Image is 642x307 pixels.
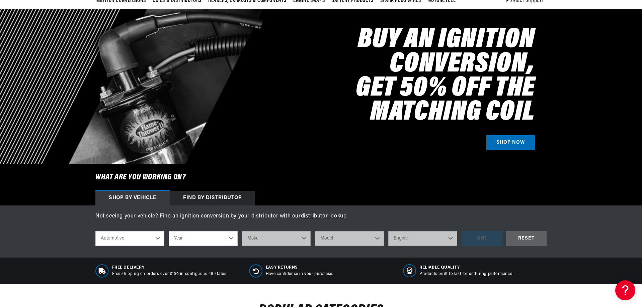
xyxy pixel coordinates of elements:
h2: Buy an Ignition Conversion, Get 50% off the Matching Coil [249,28,535,125]
p: Free shipping on orders over $100 in contiguous 48 states. [112,271,228,277]
a: distributor lookup [301,213,347,219]
a: SHOP NOW [486,135,535,150]
div: Find by Distributor [170,191,255,205]
p: Not seeing your vehicle? Find an ignition conversion by your distributor with our [95,212,547,221]
div: RESET [506,231,547,246]
div: Shop by vehicle [95,191,170,205]
p: Have confidence in your purchase. [266,271,333,277]
select: Ride Type [95,231,164,246]
select: Make [242,231,311,246]
select: Model [315,231,384,246]
p: Products built to last for enduring performance [419,271,512,277]
h6: What are you working on? [79,164,563,191]
span: Free Delivery [112,265,228,271]
span: RELIABLE QUALITY [419,265,512,271]
select: Year [169,231,238,246]
span: Easy Returns [266,265,333,271]
select: Engine [388,231,457,246]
